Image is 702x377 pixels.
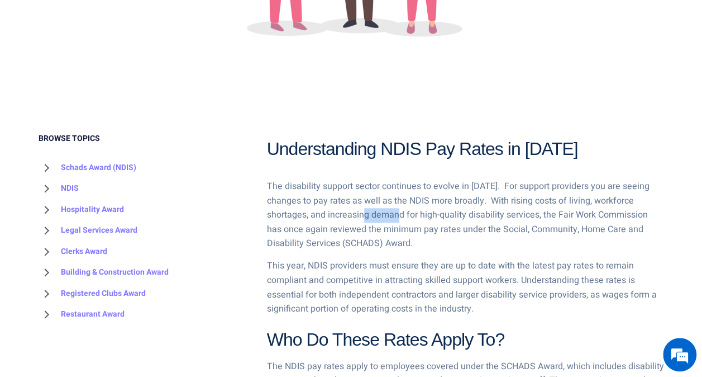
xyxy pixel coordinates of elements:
a: Registered Clubs Award [39,283,146,304]
p: This year, NDIS providers must ensure they are up to date with the latest pay rates to remain com... [267,259,664,316]
p: The disability support sector continues to evolve in [DATE]. For support providers you are seeing... [267,180,664,251]
a: Legal Services Award [39,220,137,241]
a: Schads Award (NDIS) [39,157,136,178]
span: Understanding NDIS Pay Rates in [DATE] [267,139,578,159]
div: BROWSE TOPICS [39,134,250,325]
a: Clerks Award [39,241,107,262]
a: NDIS [39,178,79,199]
a: Hospitality Award [39,199,124,220]
span: Who Do These Rates Apply To? [267,329,505,350]
nav: BROWSE TOPICS [39,157,250,325]
a: Restaurant Award [39,304,125,325]
a: Building & Construction Award [39,262,169,283]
